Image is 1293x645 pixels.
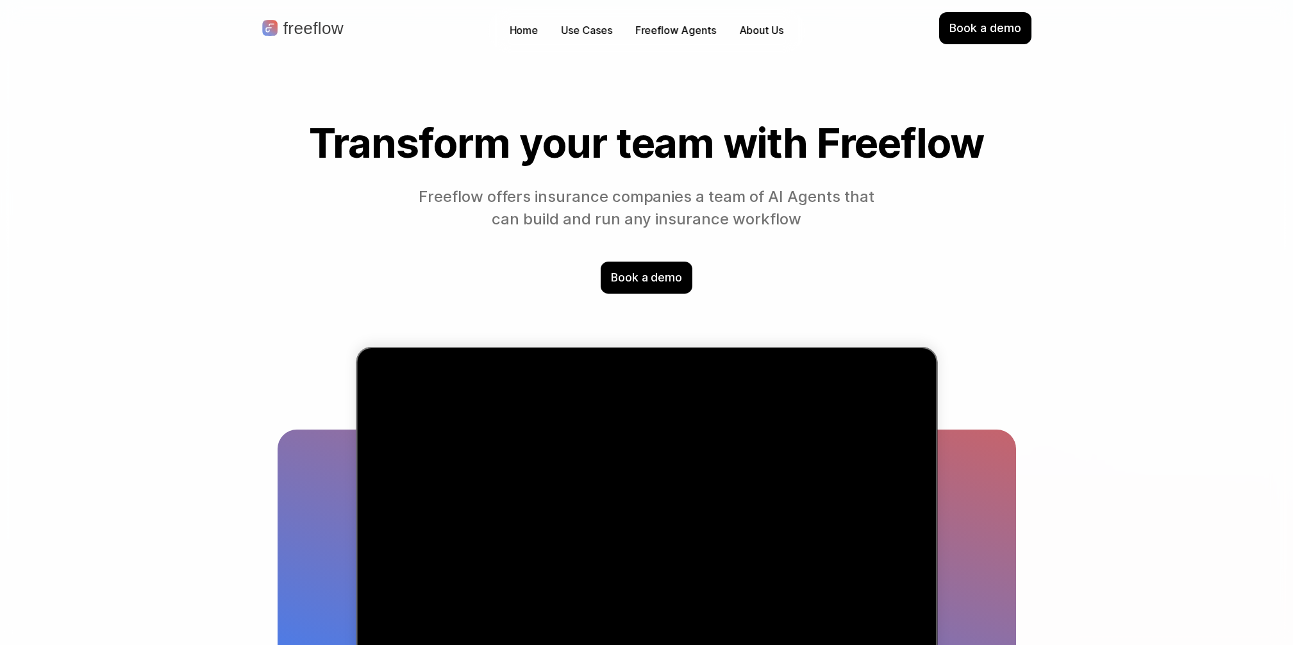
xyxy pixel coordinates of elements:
div: Book a demo [939,12,1031,44]
p: freeflow [283,20,344,37]
div: Book a demo [601,262,692,294]
p: Freeflow Agents [635,23,716,38]
h1: Transform your team with Freeflow [278,121,1016,165]
p: Use Cases [562,23,612,38]
p: Home [510,23,538,38]
a: Freeflow Agents [629,21,722,40]
p: Book a demo [949,20,1021,37]
a: About Us [733,21,790,40]
p: Freeflow offers insurance companies a team of AI Agents that can build and run any insurance work... [413,186,880,231]
p: About Us [739,23,783,38]
button: Use Cases [555,21,619,40]
p: Book a demo [611,269,682,286]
